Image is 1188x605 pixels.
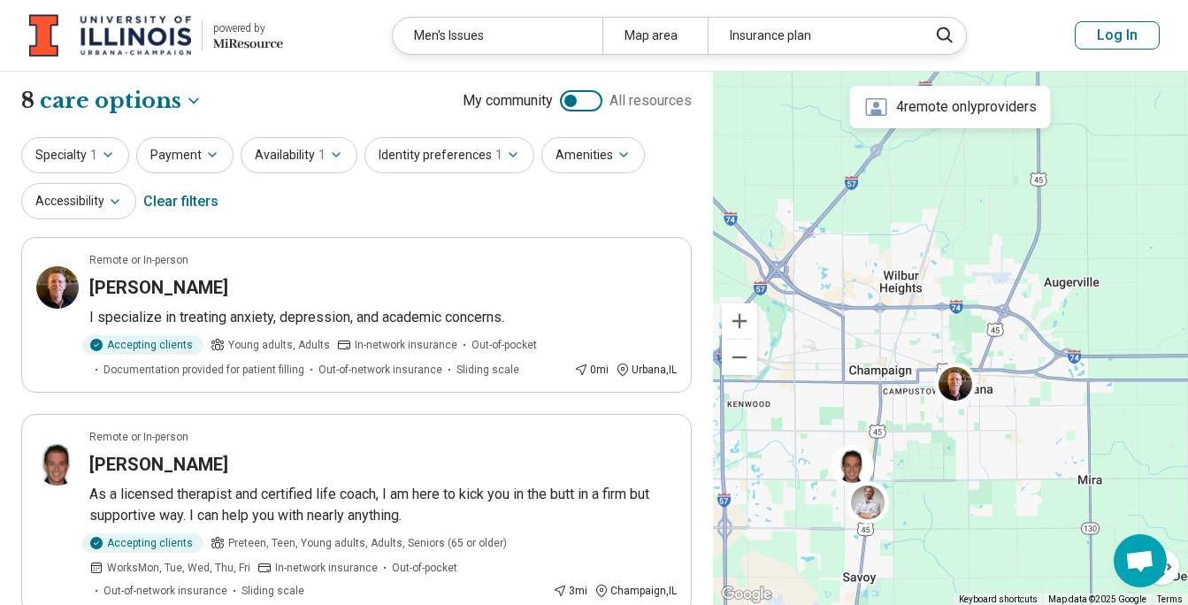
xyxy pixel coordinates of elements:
[392,560,457,576] span: Out-of-pocket
[609,90,692,111] span: All resources
[708,18,917,54] div: Insurance plan
[103,362,304,378] span: Documentation provided for patient filling
[40,86,203,116] button: Care options
[21,183,136,219] button: Accessibility
[574,362,609,378] div: 0 mi
[456,362,519,378] span: Sliding scale
[28,14,283,57] a: University of Illinois at Urbana-Champaignpowered by
[89,484,677,526] p: As a licensed therapist and certified life coach, I am here to kick you in the butt in a firm but...
[136,137,234,173] button: Payment
[89,307,677,328] p: I specialize in treating anxiety, depression, and academic concerns.
[594,583,677,599] div: Champaign , IL
[107,560,250,576] span: Works Mon, Tue, Wed, Thu, Fri
[89,429,188,445] p: Remote or In-person
[89,252,188,268] p: Remote or In-person
[82,335,203,355] div: Accepting clients
[89,452,228,477] h3: [PERSON_NAME]
[722,340,757,375] button: Zoom out
[364,137,534,173] button: Identity preferences1
[1114,534,1167,587] div: Open chat
[318,362,442,378] span: Out-of-network insurance
[21,86,203,116] h1: 8
[241,583,304,599] span: Sliding scale
[495,146,502,165] span: 1
[616,362,677,378] div: Urbana , IL
[40,86,181,116] span: care options
[553,583,587,599] div: 3 mi
[82,533,203,553] div: Accepting clients
[393,18,602,54] div: Men's Issues
[471,337,537,353] span: Out-of-pocket
[355,337,457,353] span: In-network insurance
[90,146,97,165] span: 1
[228,535,507,551] span: Preteen, Teen, Young adults, Adults, Seniors (65 or older)
[29,14,191,57] img: University of Illinois at Urbana-Champaign
[143,180,218,223] div: Clear filters
[602,18,708,54] div: Map area
[541,137,645,173] button: Amenities
[1048,594,1146,604] span: Map data ©2025 Google
[850,86,1051,128] div: 4 remote only providers
[89,275,228,300] h3: [PERSON_NAME]
[1157,594,1183,604] a: Terms (opens in new tab)
[213,20,283,36] div: powered by
[275,560,378,576] span: In-network insurance
[241,137,357,173] button: Availability1
[318,146,326,165] span: 1
[722,303,757,339] button: Zoom in
[463,90,553,111] span: My community
[1075,21,1160,50] button: Log In
[21,137,129,173] button: Specialty1
[103,583,227,599] span: Out-of-network insurance
[228,337,330,353] span: Young adults, Adults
